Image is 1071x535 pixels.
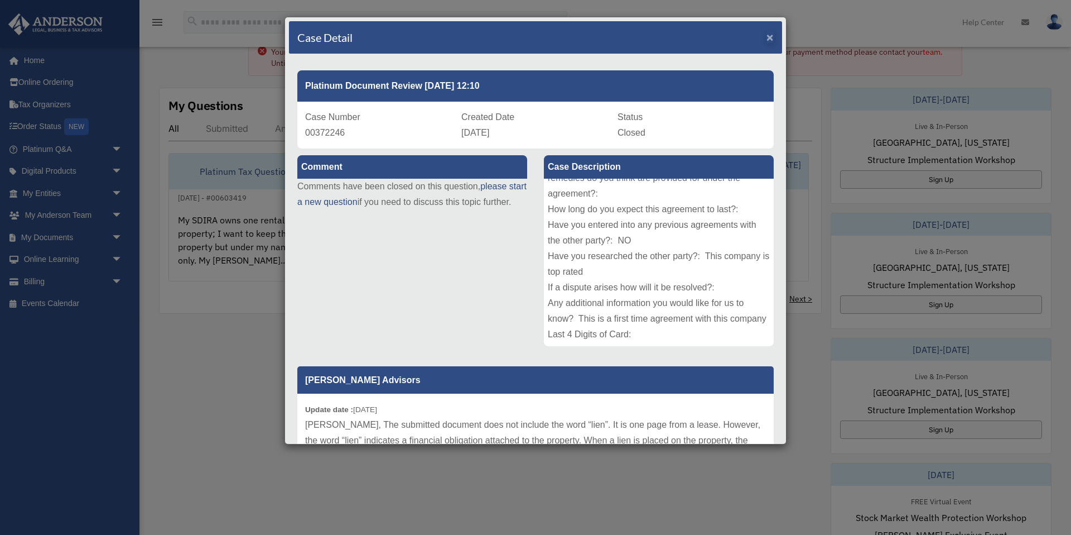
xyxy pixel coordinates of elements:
span: Created Date [461,112,514,122]
p: Comments have been closed on this question, if you need to discuss this topic further. [297,179,527,210]
div: Platinum Document Review [DATE] 12:10 [297,70,774,102]
a: please start a new question [297,181,527,207]
div: Type of Document: Lease Agreement Document Title: RENTAL LISTING AND MANAGEMENT AGREEMENT Documen... [544,179,774,346]
h4: Case Detail [297,30,353,45]
span: [DATE] [461,128,489,137]
span: 00372246 [305,128,345,137]
button: Close [766,31,774,43]
span: Status [617,112,643,122]
span: Case Number [305,112,360,122]
label: Case Description [544,155,774,179]
p: [PERSON_NAME] Advisors [297,366,774,394]
label: Comment [297,155,527,179]
span: Closed [617,128,645,137]
b: Update date : [305,405,353,414]
span: × [766,31,774,44]
small: [DATE] [305,405,377,414]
